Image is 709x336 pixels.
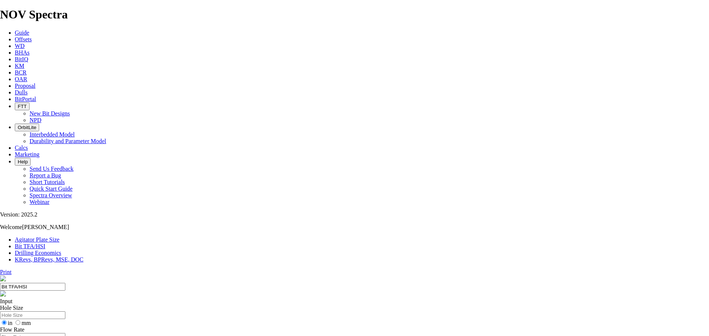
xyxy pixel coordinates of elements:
a: KRevs, BPRevs, MSE, DOC [15,256,83,263]
a: BitPortal [15,96,36,102]
a: Durability and Parameter Model [30,138,106,144]
button: FTT [15,103,30,110]
a: Dulls [15,89,28,96]
span: Help [18,159,28,164]
label: mm [14,320,31,326]
span: FTT [18,104,27,109]
span: [PERSON_NAME] [22,224,69,230]
a: KM [15,63,24,69]
a: Calcs [15,145,28,151]
input: in [2,320,7,325]
a: NPD [30,117,41,123]
a: Report a Bug [30,172,61,179]
a: Marketing [15,151,40,157]
span: OrbitLite [18,125,36,130]
a: Proposal [15,83,35,89]
a: BCR [15,69,27,76]
a: Spectra Overview [30,192,72,198]
a: Interbedded Model [30,131,75,138]
a: Send Us Feedback [30,166,73,172]
a: Drilling Economics [15,250,61,256]
a: Webinar [30,199,49,205]
a: BHAs [15,49,30,56]
a: BitIQ [15,56,28,62]
input: mm [16,320,20,325]
button: Help [15,158,31,166]
a: OAR [15,76,27,82]
a: WD [15,43,25,49]
a: Agitator Plate Size [15,236,59,243]
a: Quick Start Guide [30,186,72,192]
a: Short Tutorials [30,179,65,185]
a: Bit TFA/HSI [15,243,45,249]
a: Guide [15,30,29,36]
a: New Bit Designs [30,110,70,117]
a: Offsets [15,36,32,42]
button: OrbitLite [15,124,39,131]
